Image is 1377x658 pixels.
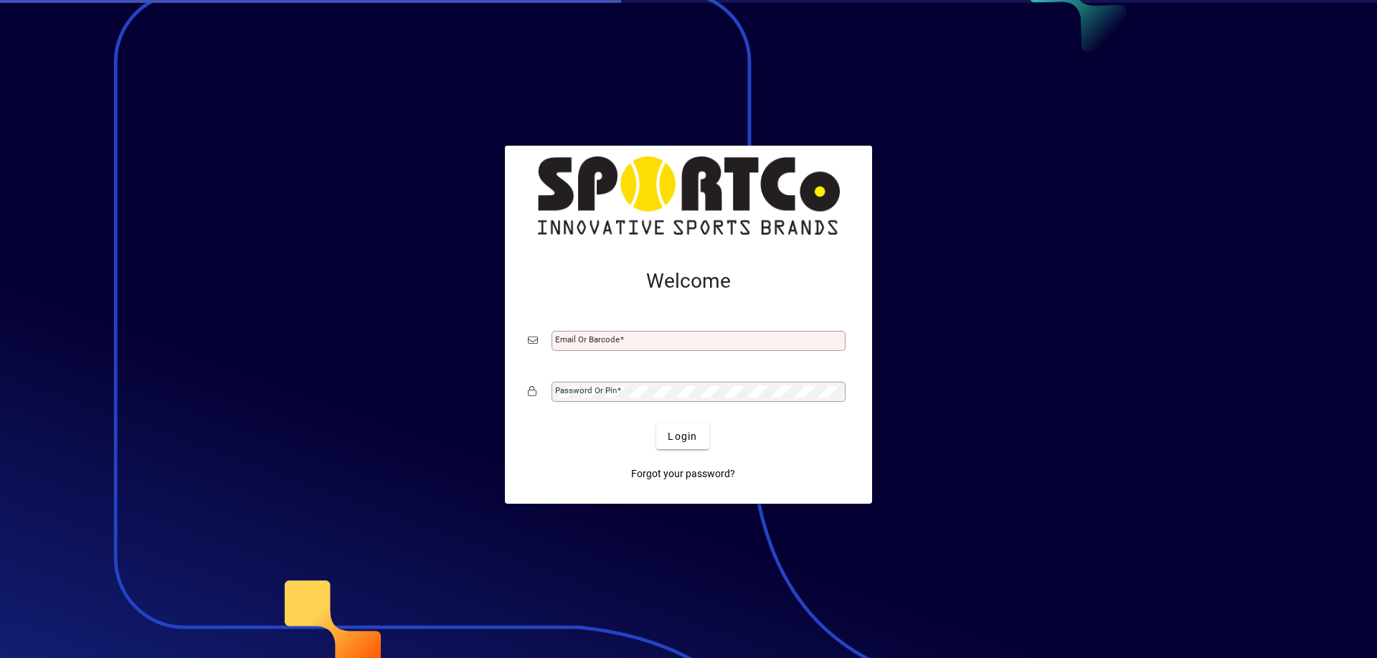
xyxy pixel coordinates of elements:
mat-label: Email or Barcode [555,334,620,344]
a: Forgot your password? [625,461,741,487]
span: Forgot your password? [631,466,735,481]
button: Login [656,423,709,449]
span: Login [668,429,697,444]
h2: Welcome [528,269,849,293]
mat-label: Password or Pin [555,385,617,395]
